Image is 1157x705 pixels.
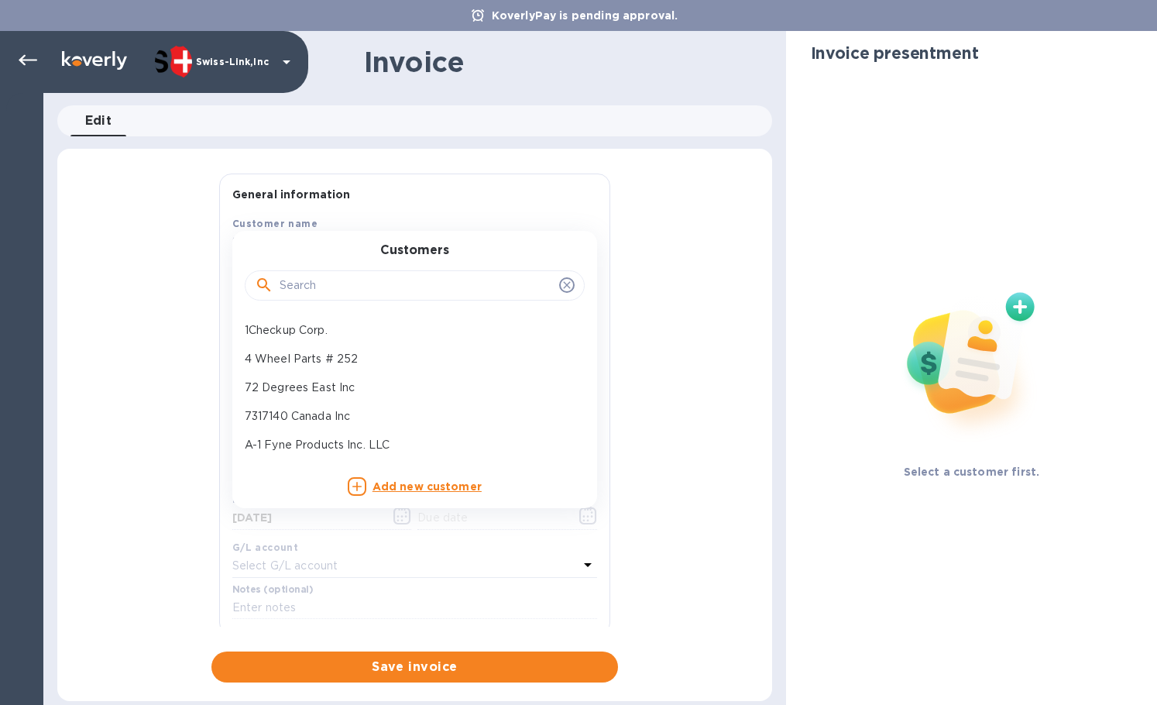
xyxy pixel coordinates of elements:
[380,243,449,258] h3: Customers
[245,408,572,425] p: 7317140 Canada Inc
[232,496,294,505] label: Invoice date
[232,507,379,530] input: Select date
[232,542,298,553] b: G/L account
[811,43,979,63] h2: Invoice presentment
[484,8,686,23] p: KoverlyPay is pending approval.
[245,322,572,339] p: 1Checkup Corp.
[232,234,355,250] p: Select customer name
[280,274,553,297] input: Search
[245,380,572,396] p: 72 Degrees East Inc
[904,464,1040,480] p: Select a customer first.
[232,585,314,594] label: Notes (optional)
[417,507,564,530] input: Due date
[364,46,464,78] h1: Invoice
[373,480,482,493] b: Add new customer
[232,188,351,201] b: General information
[245,437,572,453] p: A-1 Fyne Products Inc. LLC
[232,558,338,574] p: Select G/L account
[232,218,318,229] b: Customer name
[245,351,572,367] p: 4 Wheel Parts # 252
[232,597,597,620] input: Enter notes
[62,51,127,70] img: Logo
[211,652,618,683] button: Save invoice
[224,658,606,676] span: Save invoice
[196,57,273,67] p: Swiss-Link,Inc
[85,110,112,132] span: Edit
